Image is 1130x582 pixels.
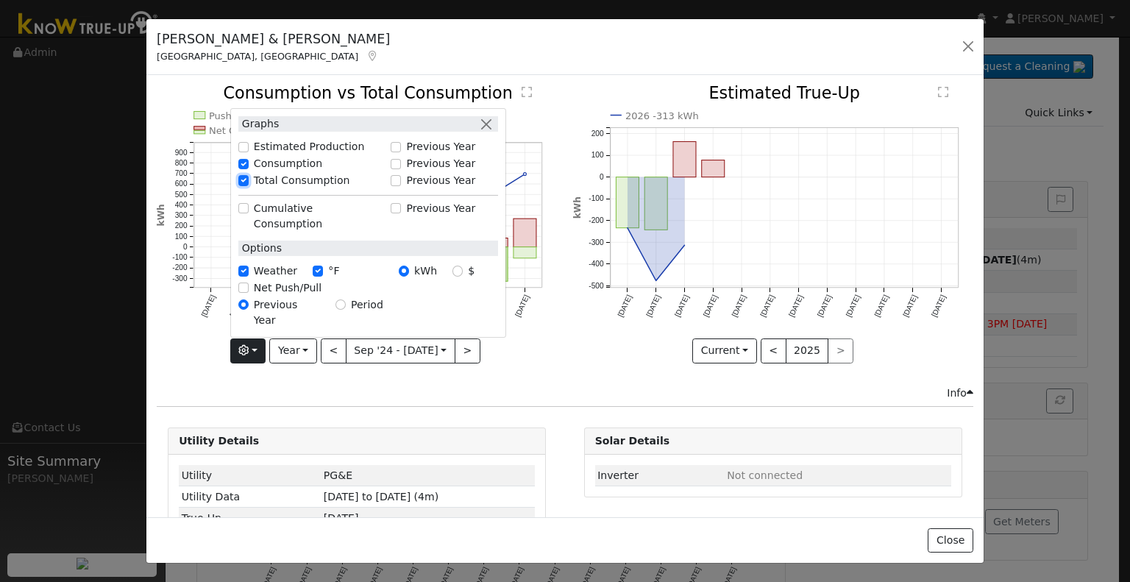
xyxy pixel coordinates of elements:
[407,173,476,188] label: Previous Year
[391,203,401,213] input: Previous Year
[616,294,633,319] text: [DATE]
[399,266,409,276] input: kWh
[324,491,438,503] span: [DATE] to [DATE] (4m)
[407,139,476,155] label: Previous Year
[589,282,604,290] text: -500
[254,156,322,171] label: Consumption
[391,142,401,152] input: Previous Year
[366,50,379,62] a: Map
[947,386,973,401] div: Info
[653,278,658,284] circle: onclick=""
[673,294,691,319] text: [DATE]
[589,238,604,246] text: -300
[595,435,669,447] strong: Solar Details
[254,280,321,296] label: Net Push/Pull
[238,159,249,169] input: Consumption
[414,263,437,279] label: kWh
[335,299,346,310] input: Period
[761,338,786,363] button: <
[591,129,603,138] text: 200
[179,486,321,508] td: Utility Data
[845,294,862,319] text: [DATE]
[901,294,919,319] text: [DATE]
[157,51,358,62] span: [GEOGRAPHIC_DATA], [GEOGRAPHIC_DATA]
[351,297,383,313] label: Period
[595,465,725,486] td: Inverter
[616,177,639,228] rect: onclick=""
[313,266,323,276] input: °F
[238,283,249,293] input: Net Push/Pull
[157,29,390,49] h5: [PERSON_NAME] & [PERSON_NAME]
[599,173,603,181] text: 0
[589,195,604,203] text: -100
[238,266,249,276] input: Weather
[673,142,696,177] rect: onclick=""
[787,294,805,319] text: [DATE]
[930,294,948,319] text: [DATE]
[589,216,604,224] text: -200
[391,175,401,185] input: Previous Year
[928,528,973,553] button: Close
[591,152,603,160] text: 100
[786,338,829,363] button: 2025
[701,160,724,177] rect: onclick=""
[727,469,803,481] span: ID: null, authorized: None
[328,263,339,279] label: °F
[938,87,948,99] text: 
[238,241,282,256] label: Options
[589,260,604,269] text: -400
[758,294,776,319] text: [DATE]
[254,201,383,232] label: Cumulative Consumption
[179,435,259,447] strong: Utility Details
[816,294,834,319] text: [DATE]
[625,110,699,121] text: 2026 -313 kWh
[730,294,747,319] text: [DATE]
[238,203,249,213] input: Cumulative Consumption
[692,338,757,363] button: Current
[702,294,719,319] text: [DATE]
[321,508,535,529] td: [DATE]
[391,159,401,169] input: Previous Year
[238,175,249,185] input: Total Consumption
[254,139,365,155] label: Estimated Production
[238,142,249,152] input: Estimated Production
[407,156,476,171] label: Previous Year
[238,299,249,310] input: Previous Year
[644,294,662,319] text: [DATE]
[468,263,475,279] label: $
[179,465,321,486] td: Utility
[708,84,860,103] text: Estimated True-Up
[254,173,350,188] label: Total Consumption
[254,263,297,279] label: Weather
[873,294,890,319] text: [DATE]
[572,197,583,219] text: kWh
[179,508,321,529] td: True-Up
[324,469,352,481] span: ID: 16985197, authorized: 06/16/25
[644,177,667,230] rect: onclick=""
[407,201,476,216] label: Previous Year
[254,297,320,328] label: Previous Year
[238,116,280,132] label: Graphs
[452,266,463,276] input: $
[681,243,687,249] circle: onclick=""
[624,225,630,231] circle: onclick=""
